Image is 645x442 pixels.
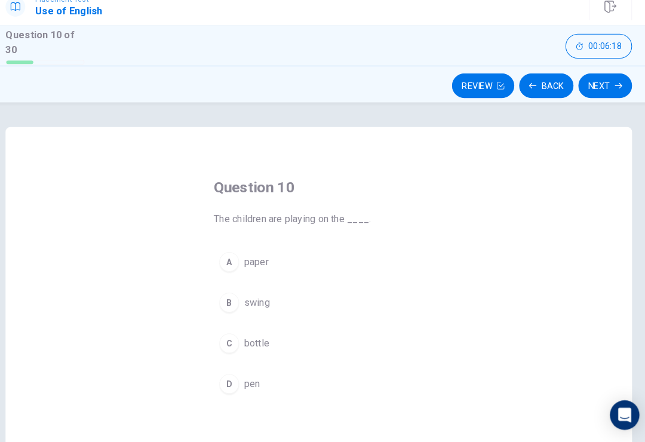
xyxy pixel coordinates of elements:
[48,17,113,32] h1: Use of English
[574,85,626,109] button: Next
[561,47,626,70] button: 00:06:18
[226,337,245,356] div: C
[221,292,424,322] button: Bswing
[250,300,275,314] span: swing
[221,331,424,361] button: Cbottle
[221,371,424,401] button: Dpen
[250,260,274,275] span: paper
[226,376,245,395] div: D
[226,258,245,277] div: A
[517,85,569,109] button: Back
[48,9,113,17] span: Placement Test
[583,54,616,63] span: 00:06:18
[221,186,424,205] h4: Question 10
[604,401,633,430] div: Open Intercom Messenger
[226,297,245,317] div: B
[250,339,275,354] span: bottle
[19,41,96,69] h1: Question 10 of 30
[221,253,424,283] button: Apaper
[451,85,512,109] button: Review
[250,379,266,393] span: pen
[221,219,424,234] span: The children are playing on the ____.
